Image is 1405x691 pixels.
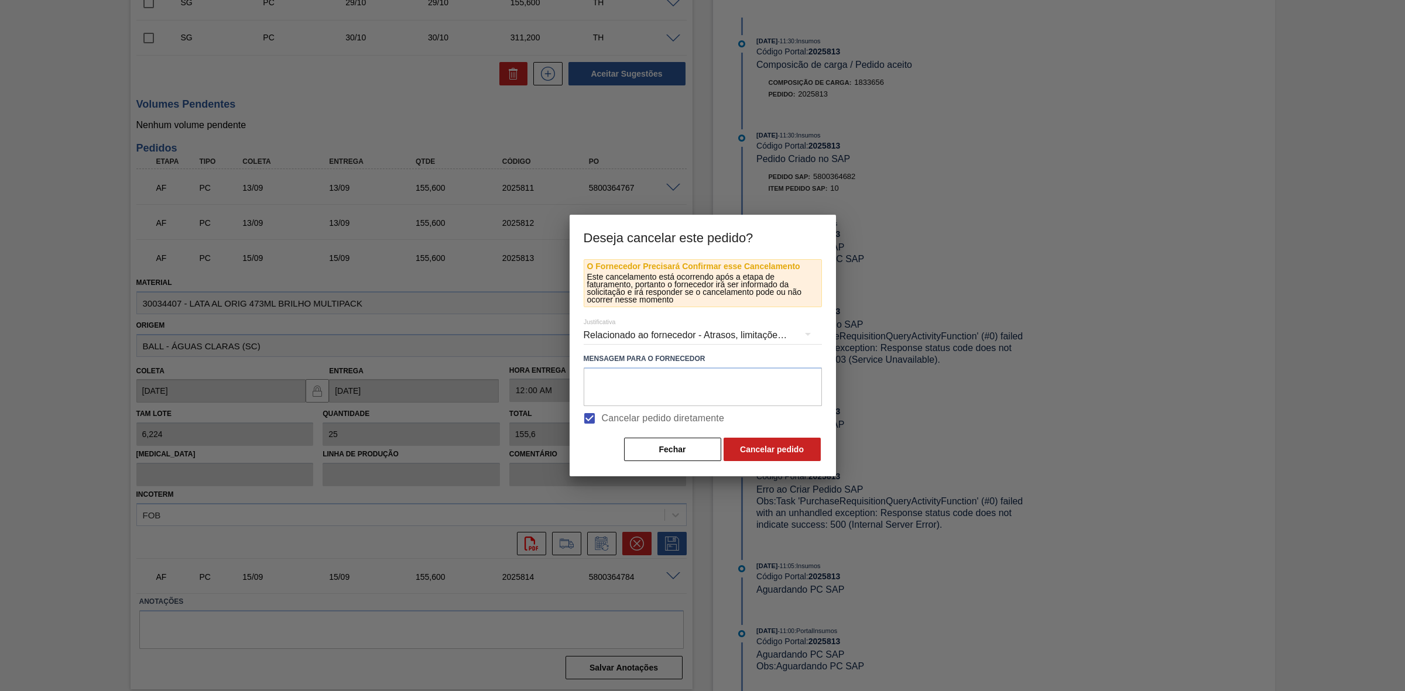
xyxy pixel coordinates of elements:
[587,263,818,270] p: O Fornecedor Precisará Confirmar esse Cancelamento
[587,273,818,304] p: Este cancelamento está ocorrendo após a etapa de faturamento, portanto o fornecedor irá ser infor...
[624,438,721,461] button: Fechar
[602,411,725,425] span: Cancelar pedido diretamente
[584,350,822,367] label: Mensagem para o Fornecedor
[724,438,821,461] button: Cancelar pedido
[570,215,836,259] h3: Deseja cancelar este pedido?
[584,319,822,352] div: Relacionado ao fornecedor - Atrasos, limitações de capacidade, etc.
